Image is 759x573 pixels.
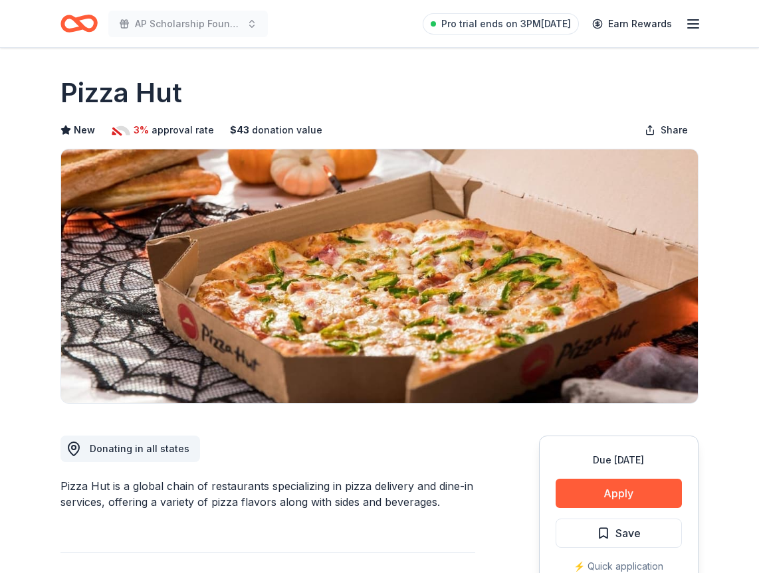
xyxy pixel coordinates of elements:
span: $ 43 [230,122,249,138]
span: Save [615,525,641,542]
h1: Pizza Hut [60,74,182,112]
span: Donating in all states [90,443,189,454]
span: Pro trial ends on 3PM[DATE] [441,16,571,32]
button: Share [634,117,699,143]
a: Pro trial ends on 3PM[DATE] [423,13,579,35]
div: Pizza Hut is a global chain of restaurants specializing in pizza delivery and dine-in services, o... [60,478,475,510]
span: 3% [134,122,149,138]
button: Apply [556,479,682,508]
button: AP Scholarship Foundation Casino Night & Silent Auction [108,11,268,37]
img: Image for Pizza Hut [61,149,698,403]
div: Due [DATE] [556,452,682,468]
span: AP Scholarship Foundation Casino Night & Silent Auction [135,16,241,32]
span: approval rate [152,122,214,138]
span: New [74,122,95,138]
span: Share [661,122,688,138]
a: Earn Rewards [584,12,680,36]
a: Home [60,8,98,39]
span: donation value [252,122,322,138]
button: Save [556,519,682,548]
